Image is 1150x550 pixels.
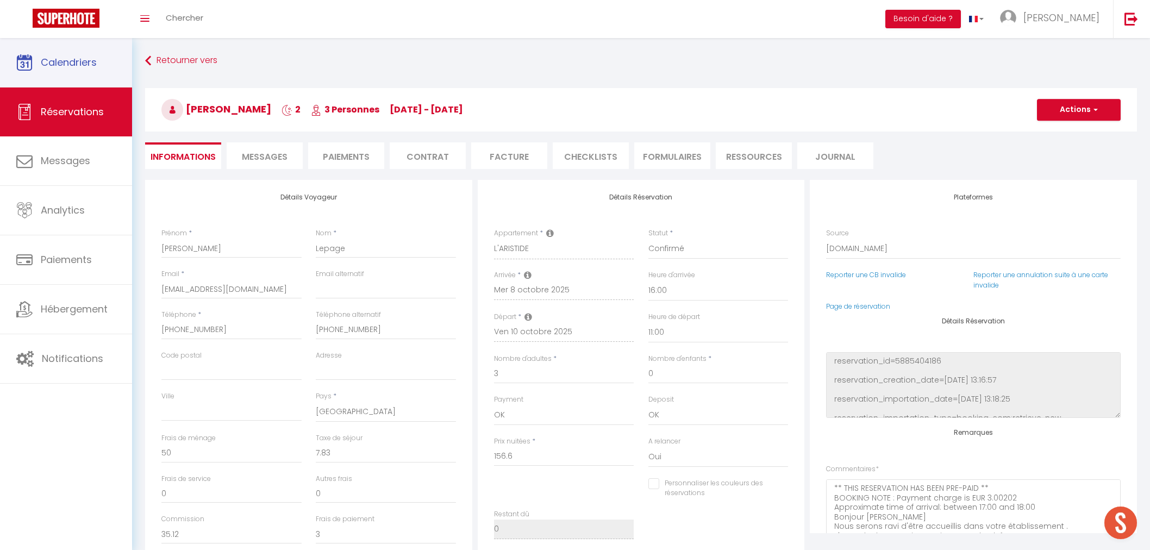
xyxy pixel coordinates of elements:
[161,433,216,443] label: Frais de ménage
[390,103,463,116] span: [DATE] - [DATE]
[316,474,352,484] label: Autres frais
[494,270,516,280] label: Arrivée
[316,228,332,239] label: Nom
[390,142,466,169] li: Contrat
[826,464,879,474] label: Commentaires
[826,270,906,279] a: Reporter une CB invalide
[885,10,961,28] button: Besoin d'aide ?
[316,351,342,361] label: Adresse
[161,391,174,402] label: Ville
[161,514,204,524] label: Commission
[797,142,873,169] li: Journal
[826,302,890,311] a: Page de réservation
[648,270,695,280] label: Heure d'arrivée
[145,142,221,169] li: Informations
[316,433,362,443] label: Taxe de séjour
[316,310,381,320] label: Téléphone alternatif
[316,391,332,402] label: Pays
[648,312,700,322] label: Heure de départ
[316,269,364,279] label: Email alternatif
[1037,99,1121,121] button: Actions
[494,395,523,405] label: Payment
[826,228,849,239] label: Source
[145,51,1137,71] a: Retourner vers
[1104,507,1137,539] div: Ouvrir le chat
[41,203,85,217] span: Analytics
[161,351,202,361] label: Code postal
[1023,11,1099,24] span: [PERSON_NAME]
[311,103,379,116] span: 3 Personnes
[41,302,108,316] span: Hébergement
[648,436,680,447] label: A relancer
[161,269,179,279] label: Email
[242,151,287,163] span: Messages
[161,102,271,116] span: [PERSON_NAME]
[973,270,1108,290] a: Reporter une annulation suite à une carte invalide
[316,514,374,524] label: Frais de paiement
[41,154,90,167] span: Messages
[33,9,99,28] img: Super Booking
[494,354,552,364] label: Nombre d'adultes
[494,193,789,201] h4: Détails Réservation
[41,253,92,266] span: Paiements
[471,142,547,169] li: Facture
[161,193,456,201] h4: Détails Voyageur
[308,142,384,169] li: Paiements
[1000,10,1016,26] img: ...
[648,395,674,405] label: Deposit
[634,142,710,169] li: FORMULAIRES
[166,12,203,23] span: Chercher
[41,55,97,69] span: Calendriers
[553,142,629,169] li: CHECKLISTS
[161,310,196,320] label: Téléphone
[826,317,1121,325] h4: Détails Réservation
[1124,12,1138,26] img: logout
[494,312,516,322] label: Départ
[161,228,187,239] label: Prénom
[42,352,103,365] span: Notifications
[494,228,538,239] label: Appartement
[648,228,668,239] label: Statut
[826,429,1121,436] h4: Remarques
[282,103,301,116] span: 2
[716,142,792,169] li: Ressources
[161,474,211,484] label: Frais de service
[494,436,530,447] label: Prix nuitées
[826,193,1121,201] h4: Plateformes
[494,509,529,520] label: Restant dû
[648,354,707,364] label: Nombre d'enfants
[41,105,104,118] span: Réservations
